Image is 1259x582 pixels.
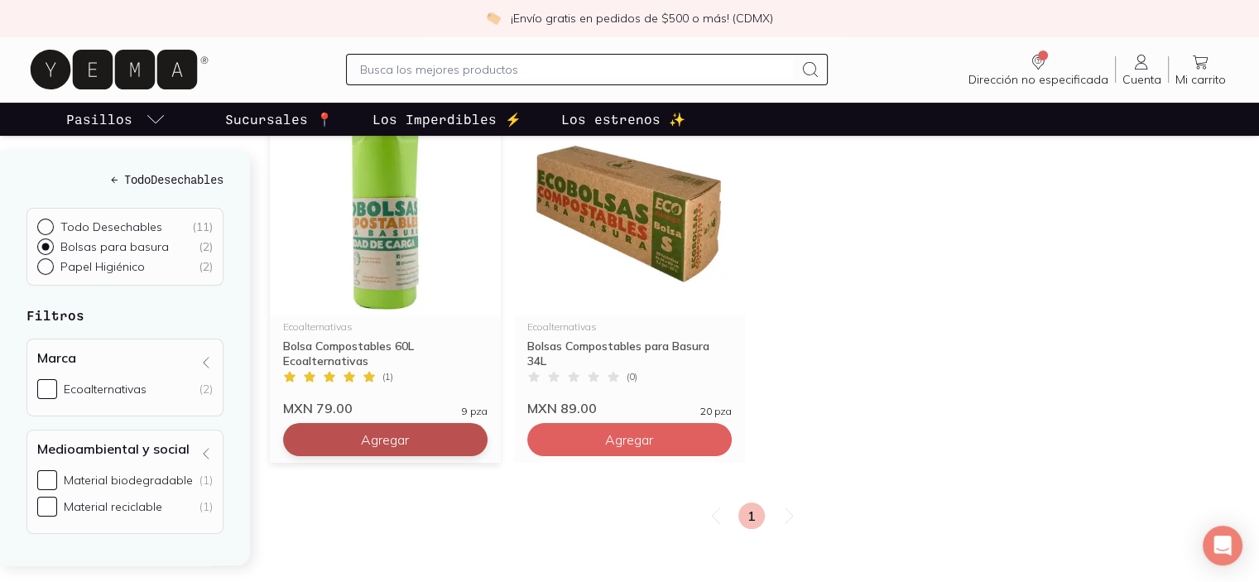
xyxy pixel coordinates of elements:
[511,10,773,26] p: ¡Envío gratis en pedidos de $500 o más! (CDMX)
[26,171,223,188] a: ← TodoDesechables
[60,259,145,274] p: Papel Higiénico
[192,219,213,234] div: ( 11 )
[605,431,653,448] span: Agregar
[199,473,213,488] div: (1)
[1122,72,1161,87] span: Cuenta
[283,339,488,368] div: Bolsa Compostables 60L Ecoalternativas
[561,109,685,129] p: Los estrenos ✨
[968,72,1108,87] span: Dirección no especificada
[527,322,732,332] div: Ecoalternativas
[558,103,689,136] a: Los estrenos ✨
[64,499,162,514] div: Material reciclable
[738,503,765,529] a: 1
[372,109,521,129] p: Los Imperdibles ⚡️
[63,103,169,136] a: pasillo-todos-link
[26,339,223,416] div: Marca
[1169,52,1233,87] a: Mi carrito
[700,406,732,416] span: 20 pza
[37,440,190,457] h4: Medioambiental y social
[60,219,162,234] p: Todo Desechables
[462,406,488,416] span: 9 pza
[225,109,333,129] p: Sucursales 📍
[270,112,501,416] a: Bolsa Compostables 60L EcoalternativasEcoalternativasBolsa Compostables 60L Ecoalternativas(1)MXN...
[270,112,501,315] img: Bolsa Compostables 60L Ecoalternativas
[486,11,501,26] img: check
[222,103,336,136] a: Sucursales 📍
[66,109,132,129] p: Pasillos
[1175,72,1226,87] span: Mi carrito
[37,470,57,490] input: Material biodegradable(1)
[527,400,597,416] span: MXN 89.00
[627,372,637,382] span: ( 0 )
[26,307,84,323] strong: Filtros
[199,259,213,274] div: ( 2 )
[514,112,745,416] a: Bolsas Compostables para Basura 20LEcoalternativasBolsas Compostables para Basura 34L(0)MXN 89.00...
[37,497,57,517] input: Material reciclable(1)
[199,499,213,514] div: (1)
[361,431,409,448] span: Agregar
[60,239,169,254] p: Bolsas para basura
[1203,526,1242,565] div: Open Intercom Messenger
[64,382,147,397] div: Ecoalternativas
[64,473,193,488] div: Material biodegradable
[37,379,57,399] input: Ecoalternativas(2)
[1116,52,1168,87] a: Cuenta
[283,400,353,416] span: MXN 79.00
[283,322,488,332] div: Ecoalternativas
[26,171,223,188] h5: ← Todo Desechables
[962,52,1115,87] a: Dirección no especificada
[37,349,76,366] h4: Marca
[26,430,223,534] div: Medioambiental y social
[199,382,213,397] div: (2)
[199,239,213,254] div: ( 2 )
[360,60,795,79] input: Busca los mejores productos
[527,423,732,456] button: Agregar
[514,112,745,315] img: Bolsas Compostables para Basura 20L
[369,103,525,136] a: Los Imperdibles ⚡️
[527,339,732,368] div: Bolsas Compostables para Basura 34L
[283,423,488,456] button: Agregar
[382,372,393,382] span: ( 1 )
